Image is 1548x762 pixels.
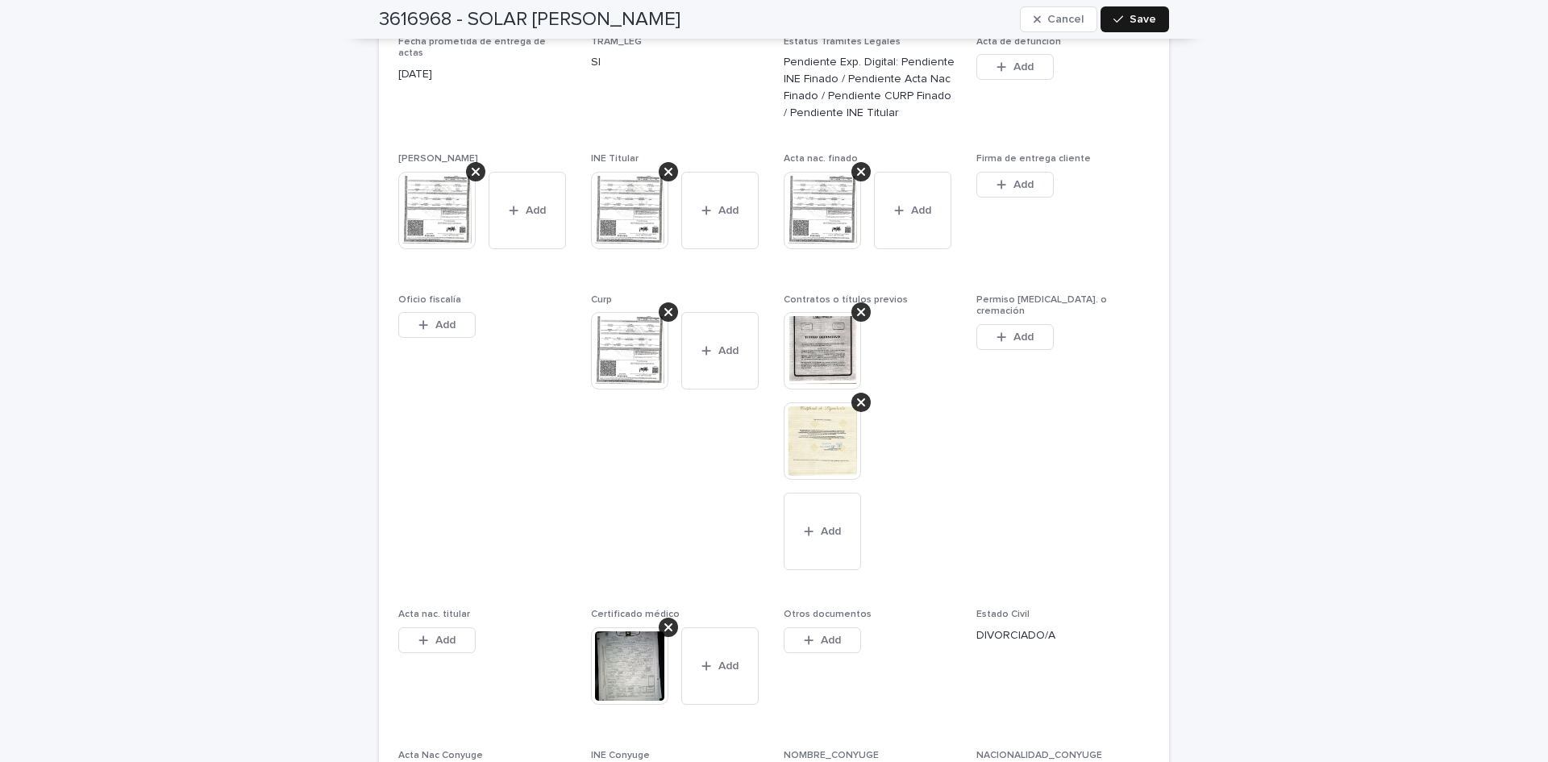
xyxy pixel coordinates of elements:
[379,8,680,31] h2: 3616968 - SOLAR [PERSON_NAME]
[976,154,1091,164] span: Firma de entrega cliente
[398,627,476,653] button: Add
[976,37,1061,47] span: Acta de defunción
[398,751,483,760] span: Acta Nac Conyuge
[398,37,546,58] span: Fecha prometida de entrega de actas
[784,610,872,619] span: Otros documentos
[1013,61,1034,73] span: Add
[1130,14,1156,25] span: Save
[784,627,861,653] button: Add
[435,635,456,646] span: Add
[718,345,739,356] span: Add
[489,172,566,249] button: Add
[976,627,1150,644] p: DIVORCIADO/A
[398,66,572,83] p: [DATE]
[784,54,957,121] p: Pendiente Exp. Digital: Pendiente INE Finado / Pendiente Acta Nac Finado / Pendiente CURP Finado ...
[718,660,739,672] span: Add
[784,154,858,164] span: Acta nac. finado
[398,295,461,305] span: Oficio fiscalía
[526,205,546,216] span: Add
[1020,6,1097,32] button: Cancel
[591,751,650,760] span: INE Conyuge
[718,205,739,216] span: Add
[911,205,931,216] span: Add
[681,172,759,249] button: Add
[591,37,642,47] span: TRAM_LEG
[681,312,759,389] button: Add
[821,526,841,537] span: Add
[1101,6,1169,32] button: Save
[784,751,879,760] span: NOMBRE_CONYUGE
[591,154,639,164] span: INE Titular
[821,635,841,646] span: Add
[1013,179,1034,190] span: Add
[784,37,901,47] span: Estatus Trámites Legales
[435,319,456,331] span: Add
[976,54,1054,80] button: Add
[976,324,1054,350] button: Add
[398,610,470,619] span: Acta nac. titular
[976,751,1102,760] span: NACIONALIDAD_CONYUGE
[1047,14,1084,25] span: Cancel
[1013,331,1034,343] span: Add
[784,295,908,305] span: Contratos o títulos previos
[398,154,478,164] span: [PERSON_NAME]
[591,610,680,619] span: Certificado médico
[681,627,759,705] button: Add
[976,172,1054,198] button: Add
[976,295,1107,316] span: Permiso [MEDICAL_DATA]. o cremación
[591,54,764,71] p: SI
[398,312,476,338] button: Add
[976,610,1030,619] span: Estado Civil
[874,172,951,249] button: Add
[784,493,861,570] button: Add
[591,295,612,305] span: Curp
